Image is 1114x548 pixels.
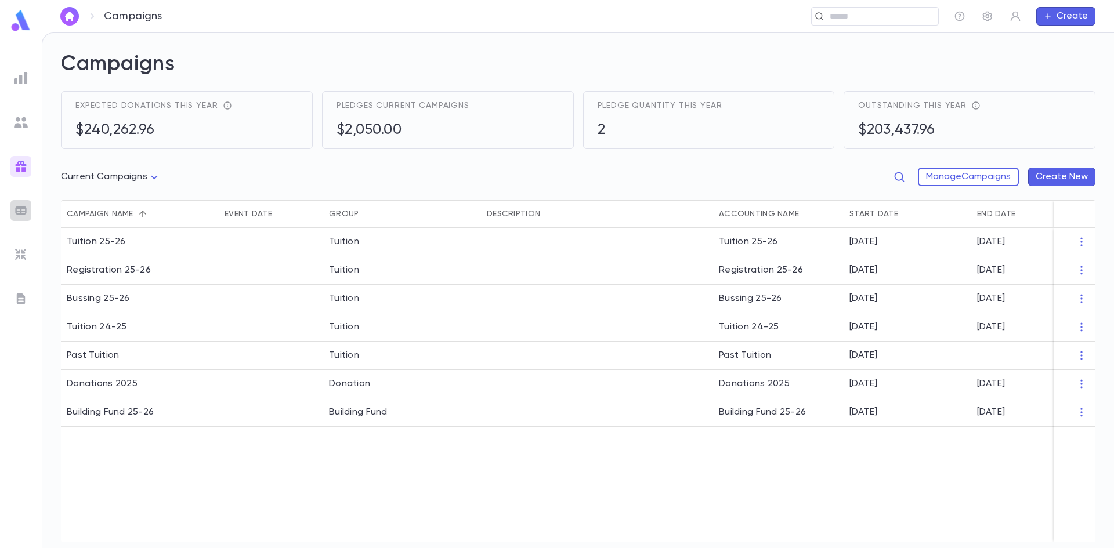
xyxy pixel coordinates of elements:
p: [DATE] [849,407,877,418]
div: End Date [971,200,1099,228]
h5: $2,050.00 [337,122,469,139]
p: [DATE] [849,321,877,333]
div: Group [323,200,481,228]
div: Bussing 25-26 [713,285,844,313]
p: [DATE] [977,407,1005,418]
div: Tuition 25-26 [713,228,844,256]
div: Donation [329,378,370,390]
img: campaigns_gradient.17ab1fa96dd0f67c2e976ce0b3818124.svg [14,159,28,173]
div: Past Tuition [67,350,119,361]
div: End Date [977,200,1015,228]
div: Campaign name [67,200,133,228]
p: Campaigns [104,10,162,23]
img: batches_grey.339ca447c9d9533ef1741baa751efc33.svg [14,204,28,217]
div: Tuition [329,293,359,304]
h5: $240,262.96 [75,122,232,139]
img: letters_grey.7941b92b52307dd3b8a917253454ce1c.svg [14,292,28,306]
div: Donations 2025 [713,370,844,398]
div: Event Date [225,200,272,228]
p: [DATE] [977,236,1005,248]
img: logo [9,9,32,32]
div: Tuition [329,264,359,276]
div: reflects total pledges + recurring donations expected throughout the year [218,101,232,110]
p: [DATE] [977,293,1005,304]
div: Tuition 24-25 [67,321,127,333]
img: home_white.a664292cf8c1dea59945f0da9f25487c.svg [63,12,77,21]
p: [DATE] [849,236,877,248]
img: imports_grey.530a8a0e642e233f2baf0ef88e8c9fcb.svg [14,248,28,262]
div: total receivables - total income [967,101,981,110]
span: Outstanding this year [858,101,967,110]
button: ManageCampaigns [918,168,1019,186]
span: Pledge quantity this year [598,101,722,110]
div: Tuition [329,350,359,361]
div: Past Tuition [713,342,844,370]
button: Sort [799,205,818,223]
p: [DATE] [849,350,877,361]
p: [DATE] [849,264,877,276]
button: Sort [359,205,377,223]
div: Start Date [849,200,898,228]
div: Donations 2025 [67,378,138,390]
div: Registration 25-26 [713,256,844,285]
div: Start Date [844,200,971,228]
div: Registration 25-26 [67,264,151,276]
button: Sort [1015,205,1034,223]
button: Create New [1028,168,1095,186]
div: Bussing 25-26 [67,293,130,304]
button: Sort [540,205,559,223]
h5: $203,437.96 [858,122,981,139]
div: Tuition 24-25 [713,313,844,342]
div: Accounting Name [713,200,844,228]
div: Description [487,200,540,228]
div: Tuition 25-26 [67,236,126,248]
div: Group [329,200,359,228]
button: Sort [272,205,291,223]
span: Expected donations this year [75,101,218,110]
div: Accounting Name [719,200,799,228]
div: Description [481,200,713,228]
div: Building Fund 25-26 [67,407,154,418]
img: reports_grey.c525e4749d1bce6a11f5fe2a8de1b229.svg [14,71,28,85]
p: [DATE] [977,321,1005,333]
p: [DATE] [977,378,1005,390]
h5: 2 [598,122,722,139]
div: Campaign name [61,200,219,228]
h2: Campaigns [61,52,1095,91]
p: [DATE] [849,378,877,390]
div: Building Fund 25-26 [713,398,844,427]
button: Sort [133,205,152,223]
img: students_grey.60c7aba0da46da39d6d829b817ac14fc.svg [14,115,28,129]
span: Current Campaigns [61,172,147,182]
button: Sort [898,205,917,223]
button: Create [1036,7,1095,26]
p: [DATE] [977,264,1005,276]
div: Current Campaigns [61,166,161,188]
span: Pledges current campaigns [337,101,469,110]
div: Tuition [329,236,359,248]
div: Event Date [219,200,323,228]
p: [DATE] [849,293,877,304]
div: Tuition [329,321,359,333]
div: Building Fund [329,407,388,418]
